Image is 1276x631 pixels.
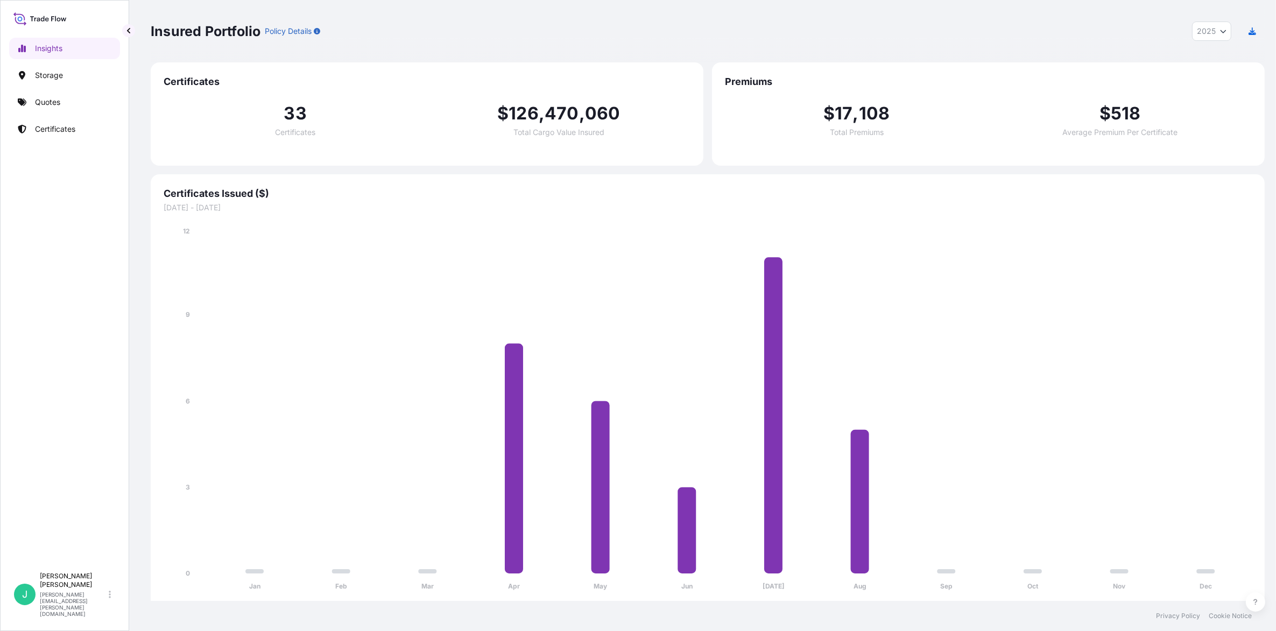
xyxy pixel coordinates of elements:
tspan: 3 [186,483,190,491]
span: Total Premiums [830,129,884,136]
tspan: [DATE] [763,583,785,591]
span: 470 [545,105,579,122]
a: Privacy Policy [1156,612,1200,620]
p: [PERSON_NAME] [PERSON_NAME] [40,572,107,589]
span: $ [823,105,835,122]
span: 126 [509,105,539,122]
tspan: Dec [1200,583,1212,591]
p: [PERSON_NAME][EMAIL_ADDRESS][PERSON_NAME][DOMAIN_NAME] [40,591,107,617]
tspan: Aug [854,583,866,591]
span: $ [1099,105,1111,122]
span: , [579,105,585,122]
button: Year Selector [1192,22,1231,41]
span: J [22,589,27,600]
p: Policy Details [265,26,312,37]
p: Insured Portfolio [151,23,260,40]
a: Quotes [9,91,120,113]
span: Total Cargo Value Insured [513,129,604,136]
a: Certificates [9,118,120,140]
span: , [853,105,859,122]
p: Quotes [35,97,60,108]
a: Insights [9,38,120,59]
span: 17 [835,105,852,122]
tspan: Sep [940,583,953,591]
span: Certificates [275,129,315,136]
tspan: May [594,583,608,591]
span: Certificates [164,75,690,88]
tspan: Apr [508,583,520,591]
span: 33 [284,105,307,122]
tspan: Feb [335,583,347,591]
span: 2025 [1197,26,1216,37]
tspan: 9 [186,311,190,319]
tspan: Mar [421,583,434,591]
span: Premiums [725,75,1252,88]
span: , [539,105,545,122]
span: 060 [585,105,621,122]
a: Cookie Notice [1209,612,1252,620]
p: Insights [35,43,62,54]
span: 108 [859,105,890,122]
span: [DATE] - [DATE] [164,202,1252,213]
tspan: 12 [183,227,190,235]
span: $ [497,105,509,122]
span: Average Premium Per Certificate [1062,129,1178,136]
tspan: Oct [1027,583,1039,591]
p: Certificates [35,124,75,134]
span: Certificates Issued ($) [164,187,1252,200]
p: Storage [35,70,63,81]
tspan: 6 [186,397,190,405]
tspan: Jun [681,583,693,591]
tspan: Jan [249,583,260,591]
tspan: 0 [186,569,190,577]
span: 518 [1111,105,1141,122]
a: Storage [9,65,120,86]
tspan: Nov [1113,583,1126,591]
